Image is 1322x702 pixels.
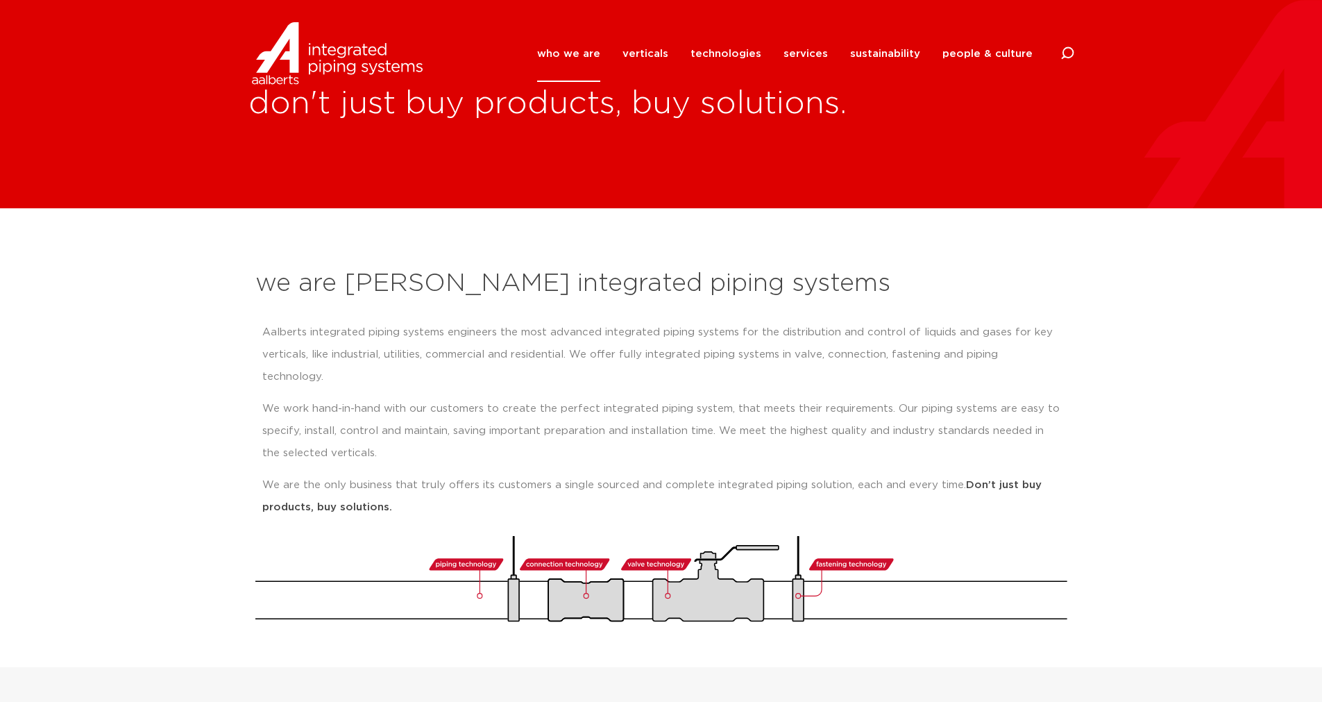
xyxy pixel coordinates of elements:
a: who we are [537,26,600,82]
a: people & culture [942,26,1033,82]
p: Aalberts integrated piping systems engineers the most advanced integrated piping systems for the ... [262,321,1060,388]
a: verticals [622,26,668,82]
p: We are the only business that truly offers its customers a single sourced and complete integrated... [262,474,1060,519]
nav: Menu [537,26,1033,82]
a: sustainability [850,26,920,82]
p: We work hand-in-hand with our customers to create the perfect integrated piping system, that meet... [262,398,1060,465]
a: services [783,26,828,82]
h2: we are [PERSON_NAME] integrated piping systems [255,267,1067,301]
a: technologies [690,26,761,82]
